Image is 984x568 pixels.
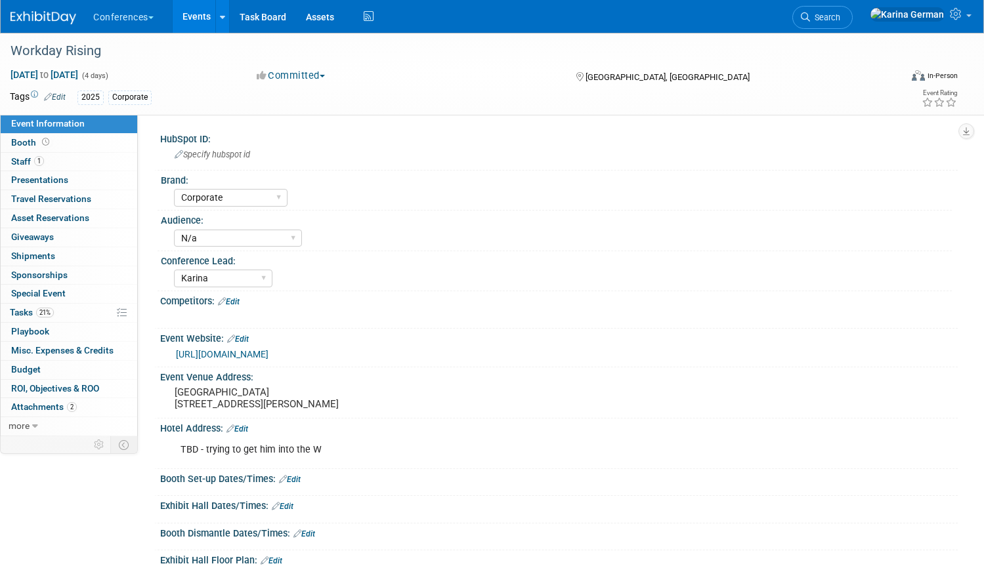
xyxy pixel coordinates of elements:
img: ExhibitDay [11,11,76,24]
a: Shipments [1,247,137,266]
a: Booth [1,134,137,152]
div: Booth Set-up Dates/Times: [160,469,958,486]
span: more [9,420,30,431]
div: Event Website: [160,329,958,346]
span: Tasks [10,307,54,317]
a: [URL][DOMAIN_NAME] [176,349,268,359]
td: Toggle Event Tabs [111,436,138,453]
div: Booth Dismantle Dates/Times: [160,523,958,540]
span: (4 days) [81,71,108,80]
div: Audience: [161,211,952,227]
span: to [38,70,51,80]
a: Staff1 [1,153,137,171]
span: Giveaways [11,232,54,242]
a: Tasks21% [1,304,137,322]
span: Shipments [11,251,55,261]
img: Format-Inperson.png [912,70,925,81]
a: Edit [227,335,249,344]
a: Edit [218,297,240,306]
span: Playbook [11,326,49,336]
a: ROI, Objectives & ROO [1,380,137,398]
a: Edit [279,475,301,484]
div: Event Format [816,68,958,88]
a: Travel Reservations [1,190,137,209]
span: Booth [11,137,52,148]
span: Special Event [11,288,66,298]
a: Edit [272,502,293,511]
a: Attachments2 [1,398,137,416]
span: Booth not reserved yet [39,137,52,147]
span: ROI, Objectives & ROO [11,383,99,394]
span: [GEOGRAPHIC_DATA], [GEOGRAPHIC_DATA] [586,72,750,82]
a: Presentations [1,171,137,190]
span: 1 [34,156,44,166]
td: Tags [10,90,66,105]
a: Edit [261,556,282,565]
div: Brand: [161,171,952,187]
div: TBD - trying to get him into the W [171,437,805,463]
div: In-Person [927,71,958,81]
button: Committed [252,69,330,83]
a: Misc. Expenses & Credits [1,342,137,360]
div: Hotel Address: [160,418,958,436]
div: Event Venue Address: [160,367,958,384]
a: Sponsorships [1,266,137,285]
a: Search [792,6,853,29]
a: Asset Reservations [1,209,137,228]
span: Presentations [11,174,68,185]
span: 21% [36,308,54,317]
div: Workday Rising [6,39,877,63]
a: more [1,417,137,436]
span: Attachments [11,401,77,412]
a: Edit [226,424,248,434]
span: 2 [67,402,77,412]
span: Staff [11,156,44,167]
a: Edit [44,92,66,102]
div: Exhibit Hall Floor Plan: [160,550,958,567]
span: Asset Reservations [11,213,89,223]
span: Misc. Expenses & Credits [11,345,114,355]
div: Competitors: [160,291,958,308]
a: Budget [1,361,137,379]
span: Search [810,12,840,22]
img: Karina German [870,7,945,22]
td: Personalize Event Tab Strip [88,436,111,453]
div: Conference Lead: [161,251,952,268]
a: Giveaways [1,228,137,247]
pre: [GEOGRAPHIC_DATA] [STREET_ADDRESS][PERSON_NAME] [175,386,478,410]
span: Specify hubspot id [175,150,250,159]
a: Special Event [1,285,137,303]
div: Event Rating [922,90,957,96]
div: 2025 [77,91,104,104]
div: Exhibit Hall Dates/Times: [160,496,958,513]
a: Event Information [1,115,137,133]
span: Sponsorships [11,270,68,280]
div: HubSpot ID: [160,129,958,146]
span: Budget [11,364,41,375]
span: Event Information [11,118,85,129]
span: Travel Reservations [11,193,91,204]
a: Playbook [1,323,137,341]
div: Corporate [108,91,152,104]
a: Edit [293,529,315,538]
span: [DATE] [DATE] [10,69,79,81]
